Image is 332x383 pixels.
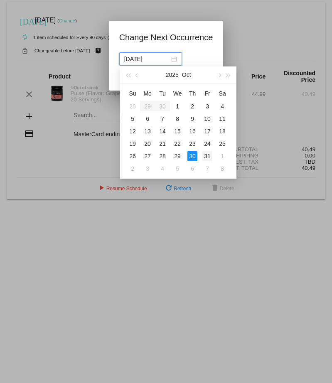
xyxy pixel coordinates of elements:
th: Wed [170,87,185,100]
td: 10/23/2025 [185,137,200,150]
button: Oct [182,66,191,83]
div: 6 [143,114,152,124]
td: 10/11/2025 [215,113,230,125]
th: Sat [215,87,230,100]
div: 7 [202,164,212,174]
td: 10/3/2025 [200,100,215,113]
div: 30 [187,151,197,161]
td: 10/5/2025 [125,113,140,125]
td: 10/21/2025 [155,137,170,150]
td: 11/5/2025 [170,162,185,175]
td: 10/15/2025 [170,125,185,137]
td: 10/10/2025 [200,113,215,125]
div: 31 [202,151,212,161]
div: 2 [128,164,138,174]
td: 11/1/2025 [215,150,230,162]
div: 16 [187,126,197,136]
td: 10/14/2025 [155,125,170,137]
td: 10/26/2025 [125,150,140,162]
div: 25 [217,139,227,149]
td: 10/24/2025 [200,137,215,150]
div: 24 [202,139,212,149]
button: Update [119,71,156,86]
div: 21 [157,139,167,149]
button: 2025 [166,66,179,83]
th: Mon [140,87,155,100]
div: 23 [187,139,197,149]
td: 11/8/2025 [215,162,230,175]
div: 13 [143,126,152,136]
td: 10/1/2025 [170,100,185,113]
div: 2 [187,101,197,111]
div: 1 [172,101,182,111]
td: 10/17/2025 [200,125,215,137]
div: 28 [157,151,167,161]
div: 20 [143,139,152,149]
td: 11/2/2025 [125,162,140,175]
div: 17 [202,126,212,136]
td: 10/31/2025 [200,150,215,162]
td: 10/4/2025 [215,100,230,113]
td: 10/25/2025 [215,137,230,150]
td: 10/30/2025 [185,150,200,162]
input: Select date [124,54,170,64]
td: 11/6/2025 [185,162,200,175]
div: 4 [217,101,227,111]
div: 9 [187,114,197,124]
div: 5 [128,114,138,124]
td: 10/7/2025 [155,113,170,125]
div: 5 [172,164,182,174]
td: 10/19/2025 [125,137,140,150]
div: 3 [202,101,212,111]
td: 11/4/2025 [155,162,170,175]
th: Tue [155,87,170,100]
td: 10/28/2025 [155,150,170,162]
button: Next month (PageDown) [214,66,224,83]
div: 12 [128,126,138,136]
div: 8 [172,114,182,124]
div: 15 [172,126,182,136]
div: 27 [143,151,152,161]
td: 10/9/2025 [185,113,200,125]
td: 10/16/2025 [185,125,200,137]
td: 10/8/2025 [170,113,185,125]
td: 11/7/2025 [200,162,215,175]
div: 14 [157,126,167,136]
div: 8 [217,164,227,174]
th: Fri [200,87,215,100]
div: 18 [217,126,227,136]
th: Thu [185,87,200,100]
td: 10/2/2025 [185,100,200,113]
div: 22 [172,139,182,149]
td: 10/27/2025 [140,150,155,162]
td: 11/3/2025 [140,162,155,175]
td: 10/22/2025 [170,137,185,150]
td: 10/13/2025 [140,125,155,137]
div: 11 [217,114,227,124]
div: 28 [128,101,138,111]
div: 26 [128,151,138,161]
div: 29 [172,151,182,161]
div: 6 [187,164,197,174]
h1: Change Next Occurrence [119,31,213,44]
button: Next year (Control + right) [224,66,233,83]
td: 10/29/2025 [170,150,185,162]
td: 10/18/2025 [215,125,230,137]
td: 10/12/2025 [125,125,140,137]
div: 19 [128,139,138,149]
div: 3 [143,164,152,174]
td: 10/6/2025 [140,113,155,125]
div: 10 [202,114,212,124]
td: 10/20/2025 [140,137,155,150]
div: 7 [157,114,167,124]
td: 9/28/2025 [125,100,140,113]
div: 1 [217,151,227,161]
button: Previous month (PageUp) [133,66,142,83]
button: Last year (Control + left) [123,66,133,83]
div: 4 [157,164,167,174]
th: Sun [125,87,140,100]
